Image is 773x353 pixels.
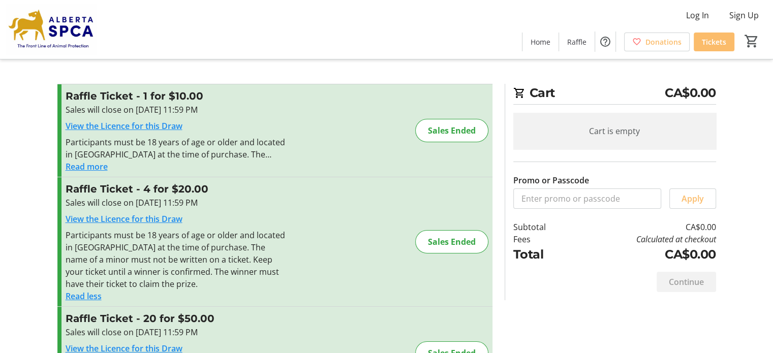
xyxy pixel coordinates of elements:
[572,245,716,264] td: CA$0.00
[513,233,572,245] td: Fees
[513,221,572,233] td: Subtotal
[567,37,586,47] span: Raffle
[624,33,690,51] a: Donations
[686,9,709,21] span: Log In
[513,174,589,186] label: Promo or Passcode
[66,120,182,132] a: View the Licence for this Draw
[682,192,704,205] span: Apply
[66,104,288,116] div: Sales will close on [DATE] 11:59 PM
[66,213,182,224] a: View the Licence for this Draw
[513,113,716,149] div: Cart is empty
[669,188,716,209] button: Apply
[513,188,661,209] input: Enter promo or passcode
[513,84,716,105] h2: Cart
[645,37,682,47] span: Donations
[678,7,717,23] button: Log In
[702,37,726,47] span: Tickets
[66,161,108,173] button: Read more
[66,197,288,209] div: Sales will close on [DATE] 11:59 PM
[572,233,716,245] td: Calculated at checkout
[66,290,102,302] button: Read less
[6,4,97,55] img: Alberta SPCA's Logo
[66,136,288,161] div: Participants must be 18 years of age or older and located in [GEOGRAPHIC_DATA] at the time of pur...
[522,33,559,51] a: Home
[513,245,572,264] td: Total
[694,33,734,51] a: Tickets
[665,84,716,102] span: CA$0.00
[559,33,595,51] a: Raffle
[66,229,288,290] div: Participants must be 18 years of age or older and located in [GEOGRAPHIC_DATA] at the time of pur...
[415,230,488,253] div: Sales Ended
[531,37,550,47] span: Home
[729,9,759,21] span: Sign Up
[66,311,288,326] h3: Raffle Ticket - 20 for $50.00
[66,326,288,338] div: Sales will close on [DATE] 11:59 PM
[66,181,288,197] h3: Raffle Ticket - 4 for $20.00
[572,221,716,233] td: CA$0.00
[66,88,288,104] h3: Raffle Ticket - 1 for $10.00
[595,31,615,52] button: Help
[743,32,761,50] button: Cart
[415,119,488,142] div: Sales Ended
[721,7,767,23] button: Sign Up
